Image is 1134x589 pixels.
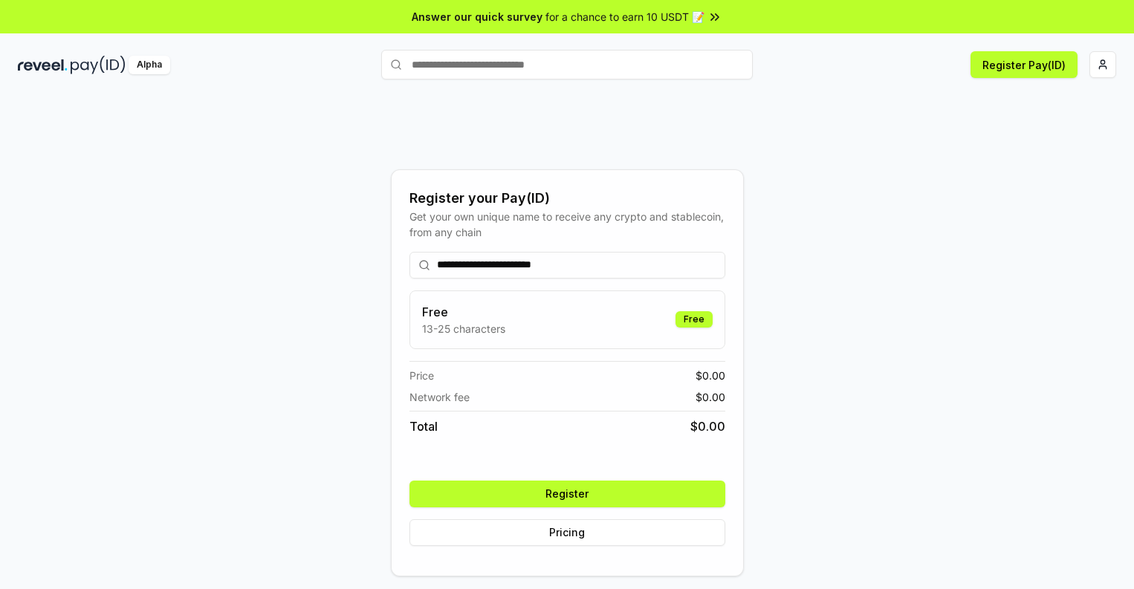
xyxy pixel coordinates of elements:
[422,303,505,321] h3: Free
[18,56,68,74] img: reveel_dark
[409,209,725,240] div: Get your own unique name to receive any crypto and stablecoin, from any chain
[409,368,434,383] span: Price
[690,417,725,435] span: $ 0.00
[696,368,725,383] span: $ 0.00
[409,389,470,405] span: Network fee
[971,51,1078,78] button: Register Pay(ID)
[675,311,713,328] div: Free
[422,321,505,336] p: 13-25 characters
[409,481,725,507] button: Register
[412,9,542,25] span: Answer our quick survey
[696,389,725,405] span: $ 0.00
[409,188,725,209] div: Register your Pay(ID)
[409,519,725,546] button: Pricing
[71,56,126,74] img: pay_id
[129,56,170,74] div: Alpha
[545,9,704,25] span: for a chance to earn 10 USDT 📝
[409,417,438,435] span: Total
